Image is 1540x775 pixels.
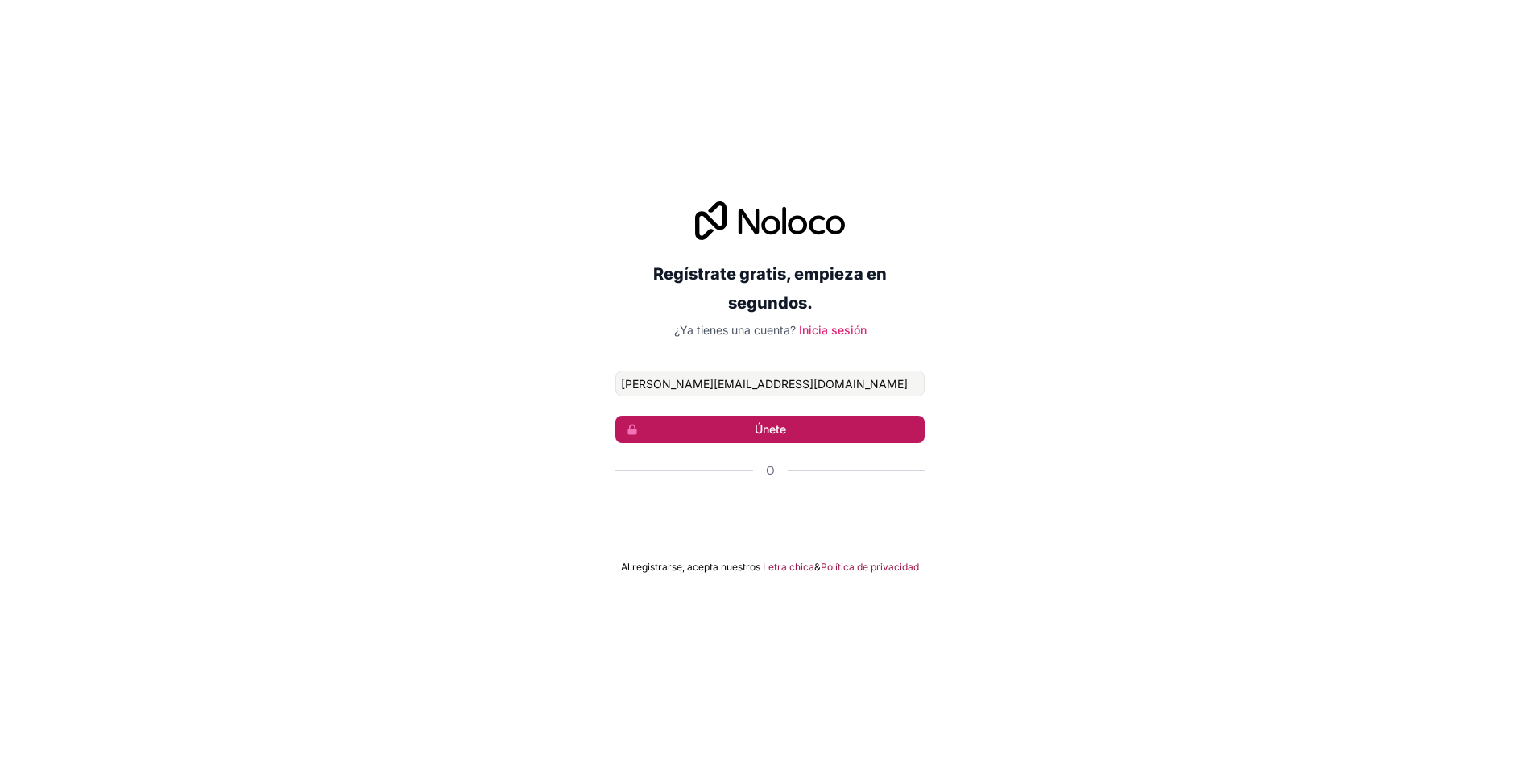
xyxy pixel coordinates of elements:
[615,259,925,317] h2: Regístrate gratis, empieza en segundos.
[607,496,933,532] iframe: Sign in with Google Button
[615,371,925,396] input: Dirección de correo electrónico
[615,416,925,443] button: Únete
[821,561,919,574] a: Política de privacidad
[799,323,867,337] a: Inicia sesión
[674,323,796,337] span: ¿Ya tienes una cuenta?
[621,561,760,574] span: Al registrarse, acepta nuestros
[766,462,775,479] span: O
[763,561,814,574] a: Letra chica
[755,421,786,437] font: Únete
[814,561,821,574] span: &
